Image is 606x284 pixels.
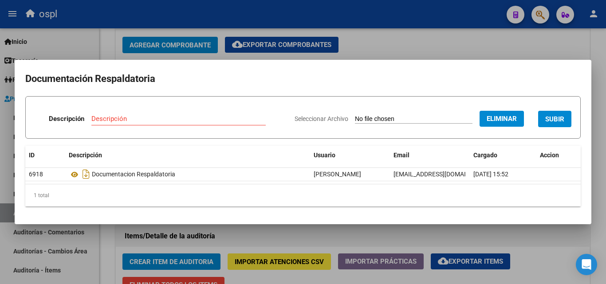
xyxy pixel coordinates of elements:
datatable-header-cell: Descripción [65,146,310,165]
datatable-header-cell: ID [25,146,65,165]
span: ID [29,152,35,159]
span: Seleccionar Archivo [295,115,348,122]
span: SUBIR [545,115,564,123]
datatable-header-cell: Usuario [310,146,390,165]
span: Accion [540,152,559,159]
span: [PERSON_NAME] [314,171,361,178]
h2: Documentación Respaldatoria [25,70,581,87]
button: Eliminar [480,111,524,127]
i: Descargar documento [80,167,92,181]
span: 6918 [29,171,43,178]
span: [EMAIL_ADDRESS][DOMAIN_NAME] [394,171,492,178]
span: Descripción [69,152,102,159]
div: Documentacion Respaldatoria [69,167,307,181]
span: Eliminar [487,115,517,123]
datatable-header-cell: Email [390,146,470,165]
span: [DATE] 15:52 [473,171,508,178]
span: Usuario [314,152,335,159]
p: Descripción [49,114,84,124]
span: Email [394,152,409,159]
button: SUBIR [538,111,571,127]
datatable-header-cell: Cargado [470,146,536,165]
div: Open Intercom Messenger [576,254,597,275]
span: Cargado [473,152,497,159]
datatable-header-cell: Accion [536,146,581,165]
div: 1 total [25,184,581,206]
